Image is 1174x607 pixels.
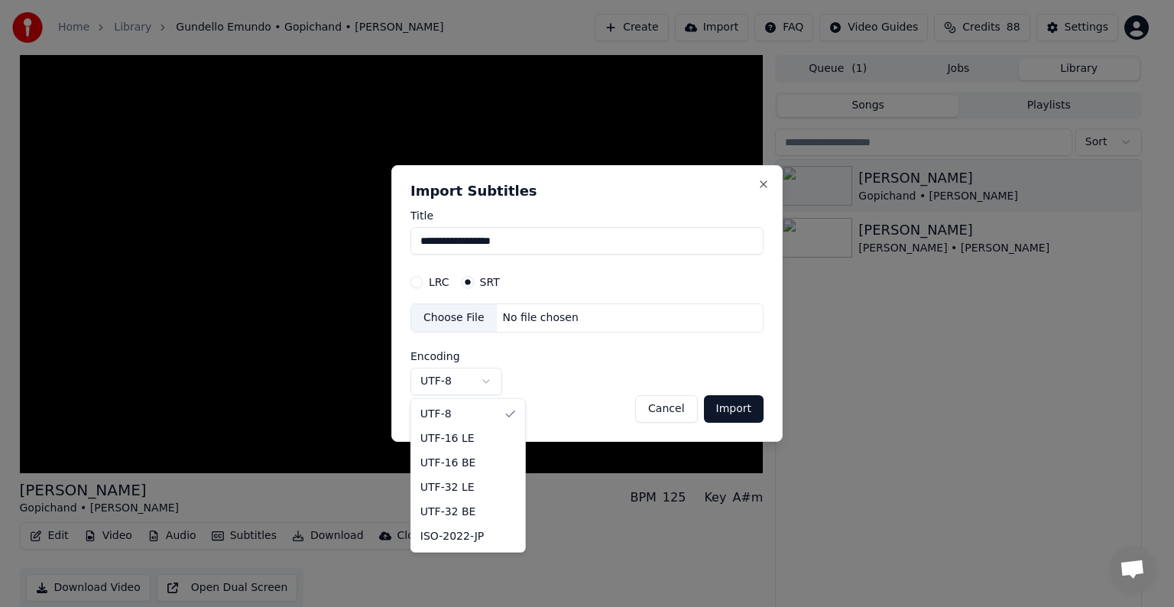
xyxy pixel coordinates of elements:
span: UTF-16 LE [420,431,475,446]
span: UTF-32 LE [420,480,475,495]
span: UTF-16 BE [420,456,476,471]
span: UTF-32 BE [420,505,476,520]
span: ISO-2022-JP [420,529,485,544]
span: UTF-8 [420,407,452,422]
